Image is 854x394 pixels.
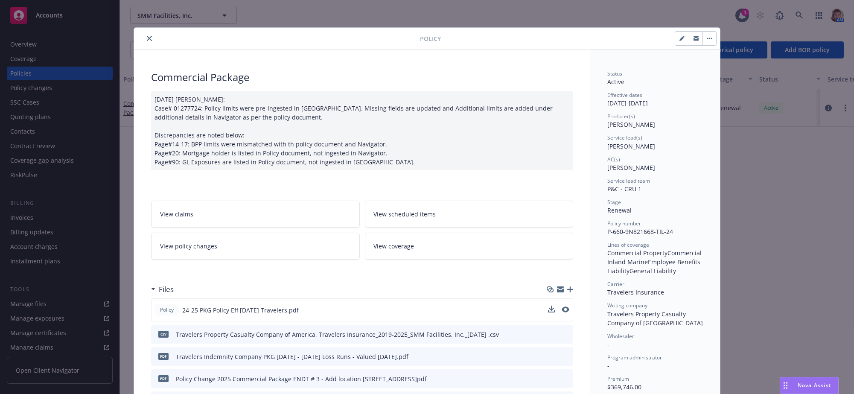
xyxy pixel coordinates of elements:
button: preview file [562,306,569,312]
span: View claims [160,210,193,219]
button: Nova Assist [780,377,839,394]
span: Travelers Property Casualty Company of [GEOGRAPHIC_DATA] [607,310,703,327]
span: Commercial Inland Marine [607,249,703,266]
span: Nova Assist [798,382,831,389]
span: pdf [158,353,169,359]
span: Program administrator [607,354,662,361]
span: [PERSON_NAME] [607,120,655,128]
span: Wholesaler [607,333,634,340]
span: Renewal [607,206,632,214]
span: Service lead team [607,177,650,184]
a: View policy changes [151,233,360,260]
span: [PERSON_NAME] [607,163,655,172]
a: View claims [151,201,360,228]
span: View policy changes [160,242,217,251]
span: Active [607,78,624,86]
span: csv [158,331,169,337]
div: Policy Change 2025 Commercial Package ENDT # 3 - Add location [STREET_ADDRESS]pdf [176,374,427,383]
button: close [144,33,154,44]
div: Files [151,284,174,295]
span: Policy [158,306,175,314]
button: preview file [562,352,570,361]
span: Effective dates [607,91,642,99]
span: Writing company [607,302,647,309]
button: download file [548,306,555,315]
span: [PERSON_NAME] [607,142,655,150]
div: Travelers Indemnity Company PKG [DATE] - [DATE] Loss Runs - Valued [DATE].pdf [176,352,408,361]
span: - [607,362,609,370]
a: View scheduled items [365,201,574,228]
span: Carrier [607,280,624,288]
button: preview file [562,374,570,383]
h3: Files [159,284,174,295]
button: download file [548,374,555,383]
span: - [607,340,609,348]
button: download file [548,306,555,312]
div: [DATE] - [DATE] [607,91,703,108]
button: preview file [562,306,569,315]
span: Policy number [607,220,641,227]
span: General Liability [630,267,676,275]
span: Lines of coverage [607,241,649,248]
span: Employee Benefits Liability [607,258,702,275]
span: Producer(s) [607,113,635,120]
span: Premium [607,375,629,382]
div: Commercial Package [151,70,573,85]
div: Drag to move [780,377,791,394]
span: P-660-9N821668-TIL-24 [607,228,673,236]
span: Travelers Insurance [607,288,664,296]
span: 24-25 PKG Policy Eff [DATE] Travelers.pdf [182,306,299,315]
div: Travelers Property Casualty Company of America, Travelers Insurance_2019-2025_SMM Facilities, Inc... [176,330,499,339]
span: Policy [420,34,441,43]
span: Status [607,70,622,77]
span: Stage [607,198,621,206]
span: View coverage [374,242,414,251]
span: Commercial Property [607,249,667,257]
a: View coverage [365,233,574,260]
span: P&C - CRU 1 [607,185,641,193]
span: View scheduled items [374,210,436,219]
span: pdf [158,375,169,382]
div: [DATE] [PERSON_NAME]: Case# 01277724: Policy limits were pre-ingested in [GEOGRAPHIC_DATA]. Missi... [151,91,573,170]
button: download file [548,352,555,361]
span: Service lead(s) [607,134,642,141]
span: $369,746.00 [607,383,641,391]
button: preview file [562,330,570,339]
button: download file [548,330,555,339]
span: AC(s) [607,156,620,163]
